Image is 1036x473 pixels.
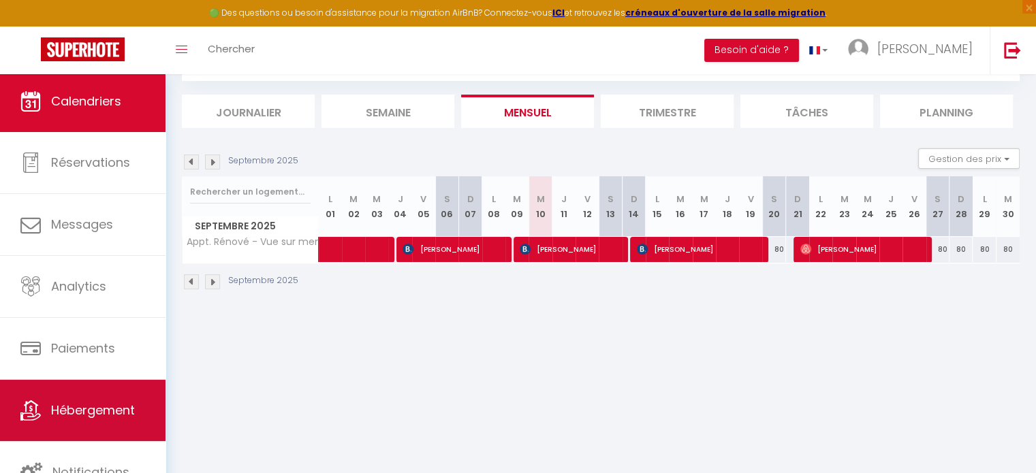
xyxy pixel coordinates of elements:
th: 20 [762,176,785,237]
span: Réservations [51,154,130,171]
th: 12 [576,176,599,237]
div: 80 [996,237,1020,262]
p: Septembre 2025 [228,154,298,167]
span: Messages [51,216,113,233]
abbr: M [864,193,872,206]
span: [PERSON_NAME] [877,40,973,57]
img: Super Booking [41,37,125,61]
abbr: V [748,193,754,206]
li: Mensuel [461,95,594,128]
abbr: L [492,193,496,206]
span: [PERSON_NAME] [520,236,620,262]
a: créneaux d'ouverture de la salle migration [625,7,826,18]
div: 80 [949,237,973,262]
abbr: J [725,193,730,206]
th: 21 [786,176,809,237]
th: 01 [319,176,342,237]
a: ... [PERSON_NAME] [838,27,990,74]
span: Calendriers [51,93,121,110]
button: Ouvrir le widget de chat LiveChat [11,5,52,46]
abbr: D [467,193,474,206]
th: 09 [505,176,529,237]
abbr: M [1004,193,1012,206]
span: Hébergement [51,402,135,419]
th: 17 [693,176,716,237]
li: Tâches [740,95,873,128]
th: 04 [388,176,411,237]
abbr: V [911,193,917,206]
th: 26 [902,176,926,237]
abbr: M [373,193,381,206]
th: 06 [435,176,458,237]
abbr: M [536,193,544,206]
button: Gestion des prix [918,148,1020,169]
a: Chercher [198,27,265,74]
abbr: S [771,193,777,206]
div: 80 [973,237,996,262]
th: 27 [926,176,949,237]
span: Appt. Rénové - Vue sur mer [185,237,318,247]
th: 10 [529,176,552,237]
abbr: M [349,193,358,206]
img: logout [1004,42,1021,59]
abbr: M [700,193,708,206]
abbr: D [631,193,638,206]
th: 29 [973,176,996,237]
li: Semaine [321,95,454,128]
abbr: L [819,193,823,206]
th: 19 [739,176,762,237]
abbr: J [561,193,567,206]
p: Septembre 2025 [228,274,298,287]
span: Septembre 2025 [183,216,318,236]
span: [PERSON_NAME] [637,236,760,262]
th: 25 [879,176,902,237]
span: Chercher [208,42,255,56]
abbr: L [328,193,332,206]
th: 05 [412,176,435,237]
th: 03 [365,176,388,237]
abbr: V [420,193,426,206]
th: 07 [458,176,482,237]
li: Journalier [182,95,315,128]
li: Trimestre [601,95,734,128]
abbr: M [513,193,521,206]
span: [PERSON_NAME] [800,236,924,262]
th: 18 [716,176,739,237]
img: ... [848,39,868,59]
a: ICI [552,7,565,18]
button: Besoin d'aide ? [704,39,799,62]
abbr: L [982,193,986,206]
th: 30 [996,176,1020,237]
li: Planning [880,95,1013,128]
th: 11 [552,176,576,237]
abbr: J [888,193,894,206]
span: [PERSON_NAME] [403,236,503,262]
th: 28 [949,176,973,237]
th: 24 [856,176,879,237]
abbr: S [935,193,941,206]
th: 13 [599,176,622,237]
th: 08 [482,176,505,237]
th: 15 [646,176,669,237]
abbr: D [958,193,964,206]
input: Rechercher un logement... [190,180,311,204]
div: 80 [926,237,949,262]
th: 16 [669,176,692,237]
abbr: S [608,193,614,206]
th: 23 [832,176,856,237]
abbr: L [655,193,659,206]
th: 14 [623,176,646,237]
abbr: M [841,193,849,206]
span: Analytics [51,278,106,295]
abbr: M [676,193,685,206]
abbr: J [398,193,403,206]
abbr: D [794,193,801,206]
abbr: S [444,193,450,206]
abbr: V [584,193,591,206]
th: 02 [342,176,365,237]
span: Paiements [51,340,115,357]
div: 80 [762,237,785,262]
th: 22 [809,176,832,237]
